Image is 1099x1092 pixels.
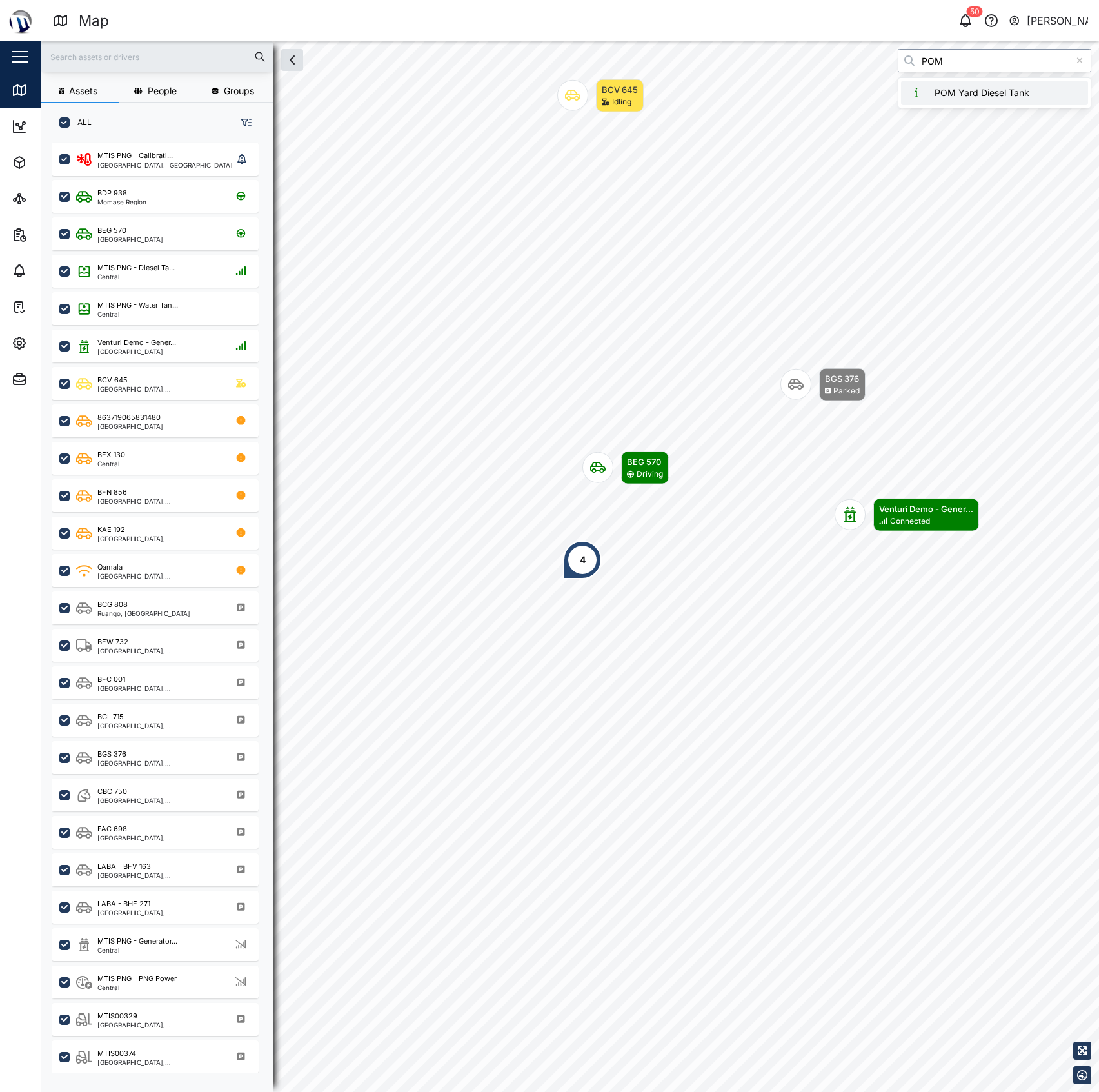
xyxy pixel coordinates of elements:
[97,1059,221,1066] div: [GEOGRAPHIC_DATA], [GEOGRAPHIC_DATA]
[580,553,586,567] div: 4
[97,1048,136,1059] div: MTIS00374
[97,337,176,348] div: Venturi Demo - Gener...
[825,372,860,385] div: BGS 376
[97,872,221,879] div: [GEOGRAPHIC_DATA], [GEOGRAPHIC_DATA]
[97,311,178,317] div: Central
[97,824,127,835] div: FAC 698
[780,368,866,401] div: Map marker
[879,502,973,515] div: Venturi Demo - Gener...
[602,83,638,96] div: BCV 645
[97,498,221,504] div: [GEOGRAPHIC_DATA], [GEOGRAPHIC_DATA]
[97,786,127,797] div: CBC 750
[97,225,126,236] div: BEG 570
[97,898,150,909] div: LABA - BHE 271
[97,1022,221,1028] div: [GEOGRAPHIC_DATA], [GEOGRAPHIC_DATA]
[97,236,163,243] div: [GEOGRAPHIC_DATA]
[835,499,979,531] div: Map marker
[890,515,930,528] div: Connected
[898,49,1091,72] input: Search by People, Asset, Geozone or Place
[97,610,190,617] div: Ruango, [GEOGRAPHIC_DATA]
[833,385,860,397] div: Parked
[935,86,1029,100] div: POM Yard Diesel Tank
[34,300,69,314] div: Tasks
[97,1011,137,1022] div: MTIS00329
[557,79,644,112] div: Map marker
[97,674,125,685] div: BFC 001
[52,138,273,1082] div: grid
[97,487,127,498] div: BFN 856
[34,336,79,350] div: Settings
[97,450,125,461] div: BEX 130
[34,119,92,134] div: Dashboard
[97,562,123,573] div: Qamala
[1027,13,1089,29] div: [PERSON_NAME]
[70,117,92,128] label: ALL
[97,461,125,467] div: Central
[97,150,173,161] div: MTIS PNG - Calibrati...
[34,192,64,206] div: Sites
[612,96,631,108] div: Idling
[97,711,124,722] div: BGL 715
[79,10,109,32] div: Map
[6,6,35,35] img: Main Logo
[97,300,178,311] div: MTIS PNG - Water Tan...
[224,86,254,95] span: Groups
[97,861,151,872] div: LABA - BFV 163
[97,423,163,430] div: [GEOGRAPHIC_DATA]
[627,455,663,468] div: BEG 570
[97,162,233,168] div: [GEOGRAPHIC_DATA], [GEOGRAPHIC_DATA]
[34,83,63,97] div: Map
[97,199,146,205] div: Momase Region
[97,412,161,423] div: 863719065831480
[97,273,175,280] div: Central
[34,228,77,242] div: Reports
[69,86,97,95] span: Assets
[97,797,221,804] div: [GEOGRAPHIC_DATA], [GEOGRAPHIC_DATA]
[34,264,74,278] div: Alarms
[97,599,128,610] div: BCG 808
[97,386,221,392] div: [GEOGRAPHIC_DATA], [GEOGRAPHIC_DATA]
[49,47,266,66] input: Search assets or drivers
[97,648,221,654] div: [GEOGRAPHIC_DATA], [GEOGRAPHIC_DATA]
[97,375,128,386] div: BCV 645
[97,685,221,691] div: [GEOGRAPHIC_DATA], [GEOGRAPHIC_DATA]
[967,6,983,17] div: 50
[97,984,177,991] div: Central
[97,936,177,947] div: MTIS PNG - Generator...
[97,760,221,766] div: [GEOGRAPHIC_DATA], [GEOGRAPHIC_DATA]
[34,155,74,170] div: Assets
[148,86,177,95] span: People
[637,468,663,481] div: Driving
[97,348,176,355] div: [GEOGRAPHIC_DATA]
[97,524,125,535] div: KAE 192
[97,749,126,760] div: BGS 376
[1008,12,1089,30] button: [PERSON_NAME]
[97,947,177,953] div: Central
[97,188,127,199] div: BDP 938
[97,909,221,916] div: [GEOGRAPHIC_DATA], [GEOGRAPHIC_DATA]
[97,722,221,729] div: [GEOGRAPHIC_DATA], [GEOGRAPHIC_DATA]
[41,41,1099,1092] canvas: Map
[97,573,221,579] div: [GEOGRAPHIC_DATA], [GEOGRAPHIC_DATA]
[97,637,128,648] div: BEW 732
[97,835,221,841] div: [GEOGRAPHIC_DATA], [GEOGRAPHIC_DATA]
[97,973,177,984] div: MTIS PNG - PNG Power
[97,263,175,273] div: MTIS PNG - Diesel Ta...
[563,541,602,579] div: Map marker
[97,535,221,542] div: [GEOGRAPHIC_DATA], [GEOGRAPHIC_DATA]
[34,372,72,386] div: Admin
[582,452,669,484] div: Map marker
